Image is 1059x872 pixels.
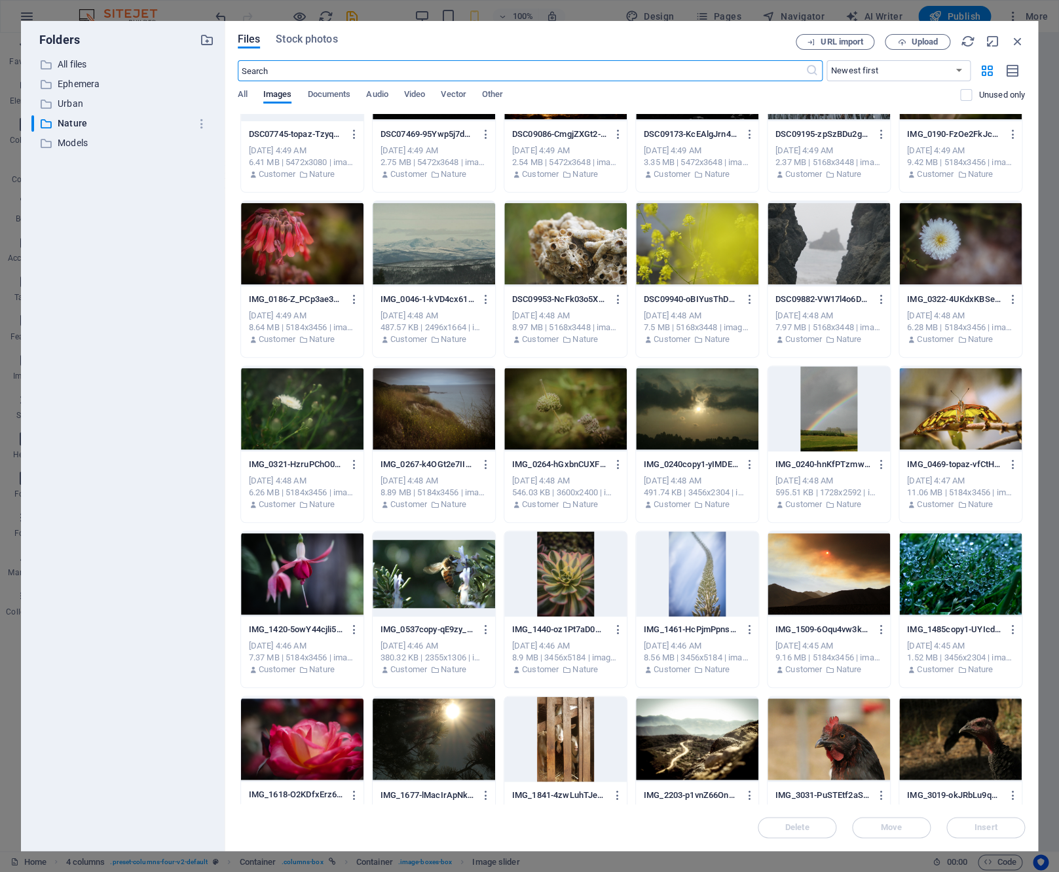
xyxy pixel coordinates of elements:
[381,652,487,664] div: 380.32 KB | 2355x1306 | image/jpeg
[512,157,619,168] div: 2.54 MB | 5472x3648 | image/jpeg
[263,86,292,105] span: Images
[404,86,425,105] span: Video
[441,86,466,105] span: Vector
[704,168,730,180] p: Nature
[978,89,1025,101] p: Displays only files that are not in use on the website. Files added during this session can still...
[654,168,690,180] p: Customer
[775,475,882,487] div: [DATE] 4:48 AM
[366,86,388,105] span: Audio
[836,664,861,675] p: Nature
[249,487,356,499] div: 6.26 MB | 5184x3456 | image/jpeg
[644,624,739,635] p: IMG_1461-HcPjmPpnsSheBuPnZvTT1w.jpg
[390,333,427,345] p: Customer
[785,333,822,345] p: Customer
[775,294,870,305] p: DSC09882-VW17l4o6DYqD4OB3gcRynQ.JPG
[238,31,261,47] span: Files
[644,475,751,487] div: [DATE] 4:48 AM
[381,640,487,652] div: [DATE] 4:46 AM
[907,624,1002,635] p: IMG_1485copy1-UYIcdr5oRIpECCvnQHAukA.jpg
[309,499,335,510] p: Nature
[775,459,870,470] p: IMG_0240-hnKfPTzmw8ytIOroYo-tOw.jpg
[572,664,598,675] p: Nature
[58,57,190,72] p: All files
[775,624,870,635] p: IMG_1509-6Oqu4vw3kA_6lILWBAdvCA.jpg
[644,128,739,140] p: DSC09173-KcEAlgJrn4qG9m5kaGBz2g.JPG
[967,168,993,180] p: Nature
[381,145,487,157] div: [DATE] 4:49 AM
[775,487,882,499] div: 595.51 KB | 1728x2592 | image/jpeg
[836,333,861,345] p: Nature
[512,640,619,652] div: [DATE] 4:46 AM
[704,664,730,675] p: Nature
[512,475,619,487] div: [DATE] 4:48 AM
[512,789,607,801] p: IMG_1841-4zwLuhTJev10Wafpph-GEg.jpg
[917,168,954,180] p: Customer
[249,310,356,322] div: [DATE] 4:49 AM
[249,322,356,333] div: 8.64 MB | 5184x3456 | image/jpeg
[381,128,475,140] p: DSC07469-95Ywp5j7dMUij_re3s4kmg.JPG
[836,499,861,510] p: Nature
[512,310,619,322] div: [DATE] 4:48 AM
[390,168,427,180] p: Customer
[644,310,751,322] div: [DATE] 4:48 AM
[654,333,690,345] p: Customer
[644,157,751,168] div: 3.35 MB | 5472x3648 | image/jpeg
[775,322,882,333] div: 7.97 MB | 5168x3448 | image/jpeg
[907,128,1002,140] p: IMG_0190-FzOe2FkJcALbtP77Vw6xZQ.jpg
[512,459,607,470] p: IMG_0264-hGxbnCUXF8nPcwALSZ8fpw.jpg
[986,34,1000,48] i: Minimize
[381,459,475,470] p: IMG_0267-k4OGt2e7II4YJqM2ZxakFg.jpg
[704,333,730,345] p: Nature
[381,294,475,305] p: IMG_0046-1-kVD4cx61EIg3sIWL2D7Hpg.jpg
[441,499,466,510] p: Nature
[381,624,475,635] p: IMG_0537copy-qE9zy_Jm-ipoYVoZglK1mQ.jpg
[249,652,356,664] div: 7.37 MB | 5184x3456 | image/jpeg
[1011,34,1025,48] i: Close
[58,77,190,92] p: Ephemera
[644,322,751,333] div: 7.5 MB | 5168x3448 | image/jpeg
[259,333,295,345] p: Customer
[907,652,1014,664] div: 1.52 MB | 3456x2304 | image/jpeg
[572,499,598,510] p: Nature
[911,38,938,46] span: Upload
[917,333,954,345] p: Customer
[644,652,751,664] div: 8.56 MB | 3456x5184 | image/jpeg
[785,664,822,675] p: Customer
[775,640,882,652] div: [DATE] 4:45 AM
[907,310,1014,322] div: [DATE] 4:48 AM
[249,128,344,140] p: DSC07745-topaz-TzyqbEdBF1JPY9rBtKNDDA.jpeg
[58,136,190,151] p: Models
[381,157,487,168] div: 2.75 MB | 5472x3648 | image/jpeg
[512,145,619,157] div: [DATE] 4:49 AM
[775,145,882,157] div: [DATE] 4:49 AM
[512,487,619,499] div: 546.03 KB | 3600x2400 | image/jpeg
[276,31,337,47] span: Stock photos
[654,499,690,510] p: Customer
[967,499,993,510] p: Nature
[512,322,619,333] div: 8.97 MB | 5168x3448 | image/jpeg
[967,664,993,675] p: Nature
[522,664,559,675] p: Customer
[796,34,874,50] button: URL import
[907,640,1014,652] div: [DATE] 4:45 AM
[775,652,882,664] div: 9.16 MB | 5184x3456 | image/jpeg
[249,157,356,168] div: 6.41 MB | 5472x3080 | image/jpeg
[644,487,751,499] div: 491.74 KB | 3456x2304 | image/jpeg
[644,145,751,157] div: [DATE] 4:49 AM
[58,96,190,111] p: Urban
[522,168,559,180] p: Customer
[917,664,954,675] p: Customer
[381,310,487,322] div: [DATE] 4:48 AM
[441,168,466,180] p: Nature
[522,499,559,510] p: Customer
[31,135,214,151] div: Models
[259,168,295,180] p: Customer
[249,459,344,470] p: IMG_0321-HzruPChO0TmDkpwTh2z1fw.jpg
[644,789,739,801] p: IMG_2203-p1vnZ66OnQJZOuB-3KUDnw.JPG
[836,168,861,180] p: Nature
[907,145,1014,157] div: [DATE] 4:49 AM
[907,789,1002,801] p: IMG_3019-okJRbLu9qw6GuRlasp-z_g.JPG
[309,333,335,345] p: Nature
[512,294,607,305] p: DSC09953-NcFk03o5XNxjfjHd--lMWA.JPG
[249,145,356,157] div: [DATE] 4:49 AM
